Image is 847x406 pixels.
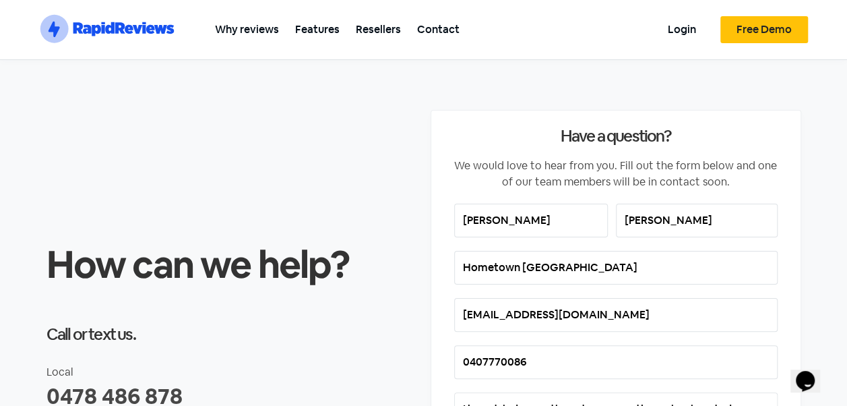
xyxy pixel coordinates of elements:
[287,14,348,45] a: Features
[46,326,417,343] h2: Call or text us.
[790,352,834,393] iframe: chat widget
[454,158,778,190] div: We would love to hear from you. Fill out the form below and one of our team members will be in co...
[616,204,778,237] input: Last name*
[454,251,778,285] input: Business name*
[720,16,808,43] a: Free Demo
[46,245,417,283] h2: How can we help?
[409,14,468,45] a: Contact
[348,14,409,45] a: Resellers
[46,364,417,380] div: Local
[454,298,778,332] input: Email address*
[454,128,778,144] h2: Have a question?
[454,345,778,379] input: Mobile number*
[207,14,287,45] a: Why reviews
[660,14,704,45] a: Login
[736,24,792,35] span: Free Demo
[454,204,608,237] input: First name*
